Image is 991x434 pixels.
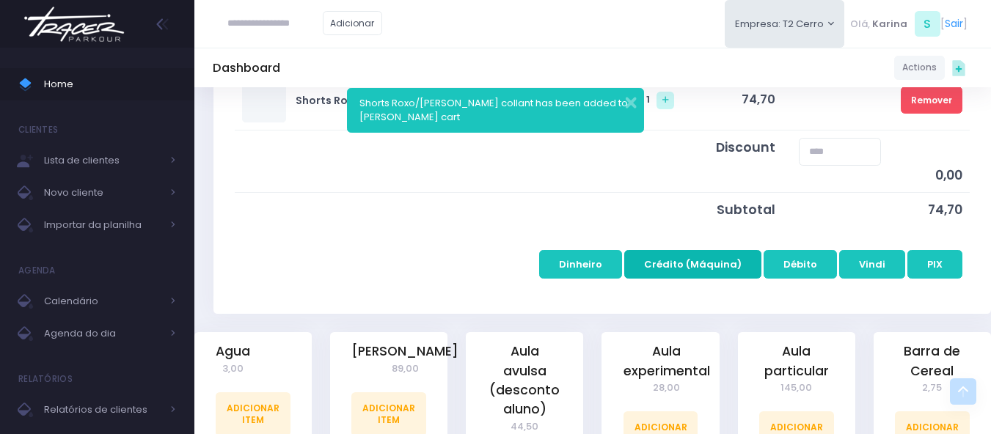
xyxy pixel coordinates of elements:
[44,324,161,343] span: Agenda do dia
[351,361,458,376] span: 89,00
[18,364,73,394] h4: Relatórios
[872,17,907,32] span: Karina
[44,292,161,311] span: Calendário
[690,130,783,192] td: Discount
[690,70,783,130] td: 74,70
[18,256,56,285] h4: Agenda
[323,11,383,35] a: Adicionar
[839,250,905,278] button: Vindi
[44,216,161,235] span: Importar da planilha
[624,342,710,380] a: Aula experimental
[624,380,710,395] span: 28,00
[895,342,970,380] a: Barra de Cereal
[351,342,458,361] a: [PERSON_NAME]
[759,342,834,380] a: Aula particular
[18,115,58,144] h4: Clientes
[296,93,445,108] a: Shorts Roxo/Tiffany collant
[44,183,161,202] span: Novo cliente
[359,96,628,125] span: Shorts Roxo/[PERSON_NAME] collant has been added to [PERSON_NAME] cart
[44,75,176,94] span: Home
[216,342,250,361] a: Agua
[915,11,940,37] span: S
[844,7,973,40] div: [ ]
[901,87,962,114] a: Remover
[764,250,837,278] button: Débito
[646,92,650,106] span: 1
[783,192,970,226] td: 74,70
[44,151,161,170] span: Lista de clientes
[759,380,834,395] span: 145,00
[539,250,622,278] button: Dinheiro
[690,192,783,226] td: Subtotal
[945,16,963,32] a: Sair
[213,61,280,76] h5: Dashboard
[44,400,161,419] span: Relatórios de clientes
[216,361,250,376] span: 3,00
[850,17,870,32] span: Olá,
[895,380,970,395] span: 2,75
[624,250,761,278] button: Crédito (Máquina)
[907,250,962,278] button: PIX
[783,130,970,192] td: 0,00
[488,419,563,434] span: 44,50
[488,342,563,419] a: Aula avulsa (desconto aluno)
[894,56,945,80] a: Actions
